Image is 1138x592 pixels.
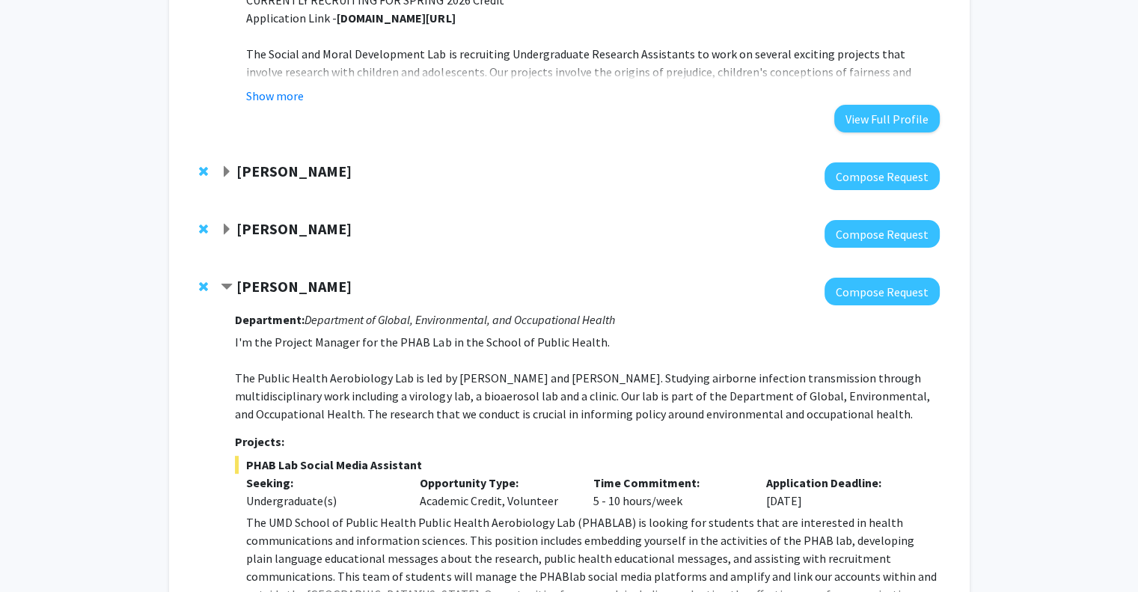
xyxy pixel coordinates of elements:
[236,219,352,238] strong: [PERSON_NAME]
[337,10,455,25] strong: [DOMAIN_NAME][URL]
[825,162,940,190] button: Compose Request to Yasmeen Faroqi-Shah
[409,474,582,510] div: Academic Credit, Volunteer
[221,281,233,293] span: Contract Isabel Sierra Bookmark
[420,474,571,492] p: Opportunity Type:
[305,312,614,327] i: Department of Global, Environmental, and Occupational Health
[593,474,744,492] p: Time Commitment:
[246,9,939,27] p: Application Link -
[834,105,940,132] button: View Full Profile
[236,162,352,180] strong: [PERSON_NAME]
[825,278,940,305] button: Compose Request to Isabel Sierra
[199,223,208,235] span: Remove Angel Dunbar from bookmarks
[235,456,939,474] span: PHAB Lab Social Media Assistant
[11,525,64,581] iframe: Chat
[235,434,284,449] strong: Projects:
[755,474,929,510] div: [DATE]
[235,333,939,423] p: I'm the Project Manager for the PHAB Lab in the School of Public Health.
[246,87,304,105] button: Show more
[246,474,397,492] p: Seeking:
[199,165,208,177] span: Remove Yasmeen Faroqi-Shah from bookmarks
[221,224,233,236] span: Expand Angel Dunbar Bookmark
[235,312,305,327] strong: Department:
[236,277,352,296] strong: [PERSON_NAME]
[581,474,755,510] div: 5 - 10 hours/week
[221,166,233,178] span: Expand Yasmeen Faroqi-Shah Bookmark
[825,220,940,248] button: Compose Request to Angel Dunbar
[246,45,939,135] p: The Social and Moral Development Lab is recruiting Undergraduate Research Assistants to work on s...
[235,369,939,423] p: The Public Health Aerobiology Lab is led by [PERSON_NAME] and [PERSON_NAME]. Studying airborne in...
[199,281,208,293] span: Remove Isabel Sierra from bookmarks
[766,474,917,492] p: Application Deadline:
[246,492,397,510] div: Undergraduate(s)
